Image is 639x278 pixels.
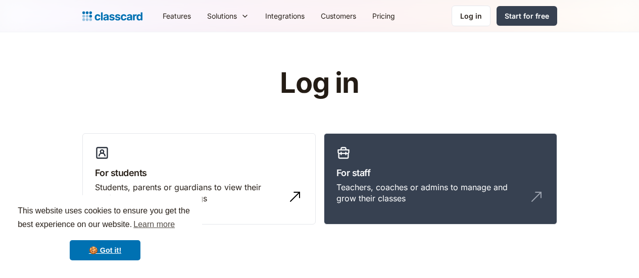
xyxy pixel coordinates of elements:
div: Log in [460,11,482,21]
h3: For staff [336,166,545,180]
a: Integrations [257,5,313,27]
a: Pricing [364,5,403,27]
a: For studentsStudents, parents or guardians to view their profile and manage bookings [82,133,316,225]
a: For staffTeachers, coaches or admins to manage and grow their classes [324,133,557,225]
div: Teachers, coaches or admins to manage and grow their classes [336,182,524,204]
a: Customers [313,5,364,27]
div: Solutions [199,5,257,27]
a: dismiss cookie message [70,240,140,260]
a: Log in [452,6,490,26]
a: Start for free [497,6,557,26]
h1: Log in [159,68,480,99]
a: Features [155,5,199,27]
div: cookieconsent [8,195,202,270]
div: Solutions [207,11,237,21]
div: Start for free [505,11,549,21]
span: This website uses cookies to ensure you get the best experience on our website. [18,205,192,232]
div: Students, parents or guardians to view their profile and manage bookings [95,182,283,204]
a: learn more about cookies [132,217,176,232]
h3: For students [95,166,303,180]
a: Logo [82,9,142,23]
